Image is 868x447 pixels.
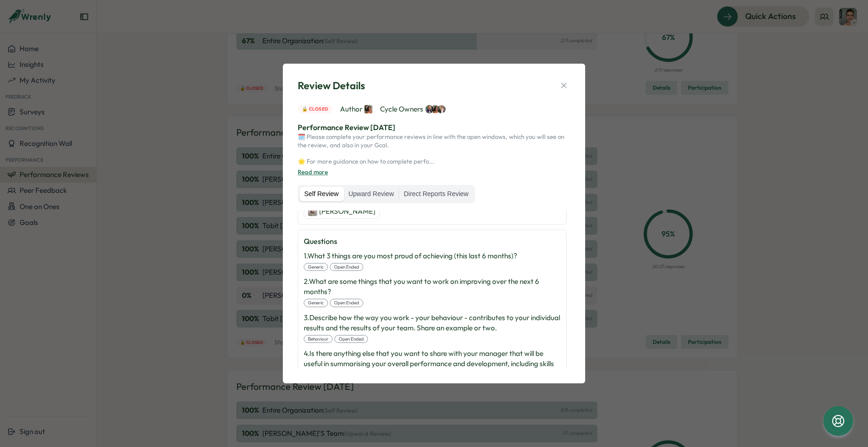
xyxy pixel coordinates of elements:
p: 4 . Is there anything else that you want to share with your manager that will be useful in summar... [304,348,561,379]
label: Self Review [300,187,343,202]
p: Performance Review [DATE] [298,122,570,133]
span: Author [340,104,373,114]
div: open ended [330,263,363,271]
p: [PERSON_NAME] [319,206,375,217]
label: Upward Review [344,187,399,202]
img: Hanna Smith [425,105,434,113]
div: Generic [304,263,328,271]
span: Review Details [298,79,365,93]
div: open ended [334,335,368,343]
p: 3 . Describe how the way you work - your behaviour - contributes to your individual results and t... [304,313,561,333]
p: 1 . What 3 things are you most proud of achieving (this last 6 months)? [304,251,517,261]
p: 🗓️ Please complete your performance reviews in line with the open windows, which you will see on ... [298,133,570,165]
div: open ended [330,299,363,307]
img: Viveca Riley [431,105,440,113]
p: 2 . What are some things that you want to work on improving over the next 6 months? [304,276,561,297]
img: Viveca Riley [364,105,373,113]
div: Generic [304,299,328,307]
p: Questions [304,236,561,247]
a: Lauren Sampayo[PERSON_NAME] [304,204,380,219]
label: Direct Reports Review [399,187,473,202]
span: 🔒 Closed [302,105,328,113]
img: Lauren Sampayo [308,207,317,216]
span: Cycle Owners [380,104,446,114]
img: Hannah Saunders [437,105,446,113]
button: Read more [298,168,328,177]
div: Behaviour [304,335,333,343]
